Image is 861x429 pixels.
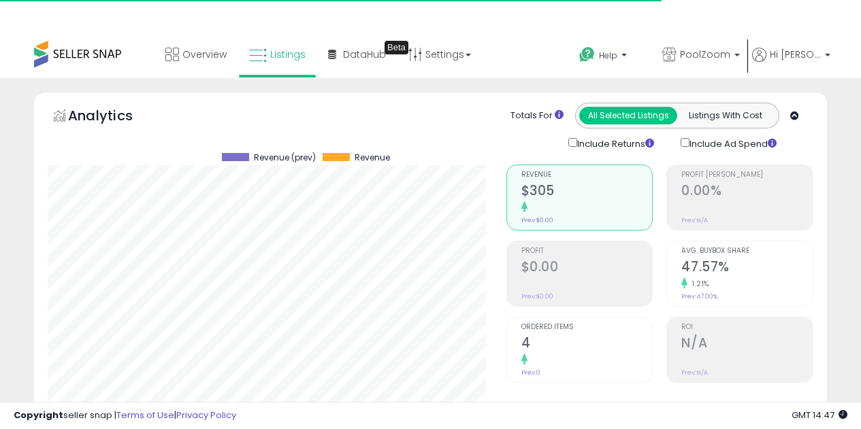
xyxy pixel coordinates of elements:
[385,41,408,54] div: Tooltip anchor
[579,46,596,63] i: Get Help
[752,48,830,78] a: Hi [PERSON_NAME]
[670,135,798,151] div: Include Ad Spend
[343,48,386,61] span: DataHub
[68,106,159,128] h5: Analytics
[521,259,653,277] h2: $0.00
[558,135,670,151] div: Include Returns
[680,48,730,61] span: PoolZoom
[521,183,653,201] h2: $305
[681,335,813,354] h2: N/A
[510,109,564,122] div: Totals For
[14,409,236,422] div: seller snap | |
[318,34,396,75] a: DataHub
[681,171,813,179] span: Profit [PERSON_NAME]
[681,292,717,301] small: Prev: 47.00%
[677,107,775,124] button: Listings With Cost
[681,216,708,224] small: Prev: N/A
[770,48,821,61] span: Hi [PERSON_NAME]
[508,400,601,411] b: Total Inventory Value:
[652,34,750,78] a: PoolZoom
[681,324,813,331] span: ROI
[155,34,237,75] a: Overview
[521,324,653,331] span: Ordered Items
[270,48,306,61] span: Listings
[681,259,813,277] h2: 47.57%
[681,368,708,377] small: Prev: N/A
[398,34,481,75] a: Settings
[568,36,650,78] a: Help
[182,48,227,61] span: Overview
[792,409,847,422] span: 2025-09-11 14:47 GMT
[521,171,653,179] span: Revenue
[521,216,553,224] small: Prev: $0.00
[239,34,316,75] a: Listings
[681,247,813,255] span: Avg. Buybox Share
[521,292,553,301] small: Prev: $0.00
[687,279,709,289] small: 1.21%
[579,107,677,124] button: All Selected Listings
[116,409,174,422] a: Terms of Use
[521,368,540,377] small: Prev: 0
[14,409,63,422] strong: Copyright
[521,247,653,255] span: Profit
[355,153,390,162] span: Revenue
[508,396,803,413] li: $0
[521,335,653,354] h2: 4
[599,50,617,61] span: Help
[176,409,236,422] a: Privacy Policy
[681,183,813,201] h2: 0.00%
[254,153,316,162] span: Revenue (prev)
